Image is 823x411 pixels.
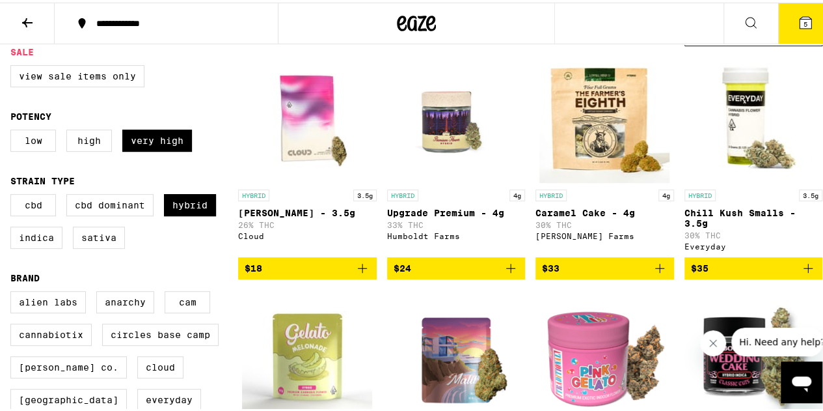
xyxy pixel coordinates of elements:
[684,205,823,226] p: Chill Kush Smalls - 3.5g
[122,127,192,149] label: Very High
[238,218,377,227] p: 26% THC
[803,18,807,25] span: 5
[238,255,377,277] button: Add to bag
[10,270,40,281] legend: Brand
[535,50,674,255] a: Open page for Caramel Cake - 4g from Lowell Farms
[509,187,525,199] p: 4g
[799,187,822,199] p: 3.5g
[353,187,377,199] p: 3.5g
[658,187,674,199] p: 4g
[684,240,823,248] div: Everyday
[245,261,262,271] span: $18
[781,359,822,401] iframe: Button to launch messaging window
[165,289,210,311] label: CAM
[391,50,521,180] img: Humboldt Farms - Upgrade Premium - 4g
[542,261,560,271] span: $33
[535,187,567,199] p: HYBRID
[684,255,823,277] button: Add to bag
[10,191,56,214] label: CBD
[242,50,372,180] img: Cloud - Mochi Gelato - 3.5g
[10,321,92,343] label: Cannabiotix
[137,354,183,376] label: Cloud
[102,321,219,343] label: Circles Base Camp
[731,325,822,354] iframe: Message from company
[10,173,75,184] legend: Strain Type
[535,218,674,227] p: 30% THC
[10,289,86,311] label: Alien Labs
[387,205,526,216] p: Upgrade Premium - 4g
[535,229,674,238] div: [PERSON_NAME] Farms
[238,187,269,199] p: HYBRID
[164,191,216,214] label: Hybrid
[96,289,154,311] label: Anarchy
[137,386,201,408] label: Everyday
[10,224,62,246] label: Indica
[394,261,411,271] span: $24
[387,229,526,238] div: Humboldt Farms
[10,44,34,55] legend: Sale
[539,50,669,180] img: Lowell Farms - Caramel Cake - 4g
[73,224,125,246] label: Sativa
[688,50,818,180] img: Everyday - Chill Kush Smalls - 3.5g
[535,205,674,216] p: Caramel Cake - 4g
[684,229,823,237] p: 30% THC
[387,50,526,255] a: Open page for Upgrade Premium - 4g from Humboldt Farms
[238,50,377,255] a: Open page for Mochi Gelato - 3.5g from Cloud
[387,187,418,199] p: HYBRID
[10,63,144,85] label: View Sale Items Only
[387,255,526,277] button: Add to bag
[10,386,127,408] label: [GEOGRAPHIC_DATA]
[238,205,377,216] p: [PERSON_NAME] - 3.5g
[10,109,51,119] legend: Potency
[535,255,674,277] button: Add to bag
[66,127,112,149] label: High
[8,9,94,20] span: Hi. Need any help?
[684,187,716,199] p: HYBRID
[387,218,526,227] p: 33% THC
[700,328,726,354] iframe: Close message
[684,50,823,255] a: Open page for Chill Kush Smalls - 3.5g from Everyday
[10,354,127,376] label: [PERSON_NAME] Co.
[238,229,377,238] div: Cloud
[10,127,56,149] label: Low
[66,191,154,214] label: CBD Dominant
[691,261,708,271] span: $35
